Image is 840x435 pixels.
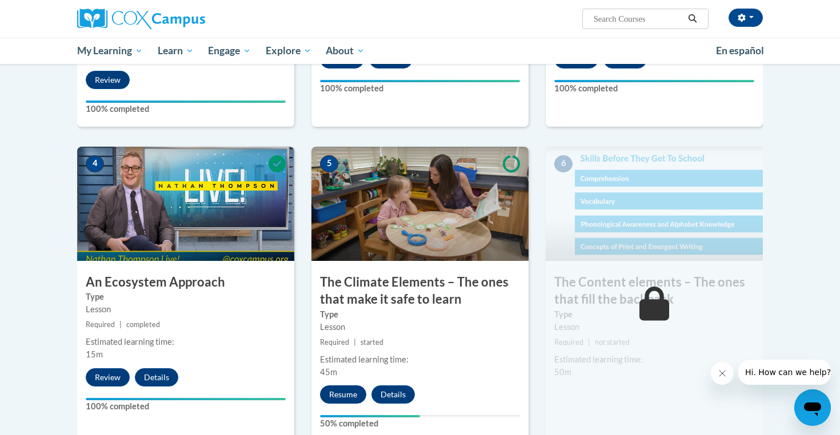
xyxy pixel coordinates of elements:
span: not started [595,338,630,347]
div: Lesson [320,321,520,333]
img: Course Image [546,147,763,261]
iframe: Button to launch messaging window [794,389,831,426]
label: Type [554,308,754,321]
div: Estimated learning time: [86,336,286,348]
div: Your progress [320,80,520,82]
a: Learn [150,38,201,64]
a: Explore [258,38,319,64]
span: Required [554,338,583,347]
span: 5 [320,155,338,172]
iframe: Close message [711,362,734,385]
span: started [361,338,383,347]
label: 100% completed [86,400,286,413]
span: My Learning [77,44,143,58]
h3: An Ecosystem Approach [77,273,294,291]
span: Learn [158,44,194,58]
h3: The Climate Elements – The ones that make it safe to learn [311,273,529,309]
span: 50m [554,367,571,377]
img: Course Image [77,147,294,261]
span: 6 [554,155,573,172]
iframe: Message from company [738,360,831,385]
a: My Learning [70,38,150,64]
button: Details [371,385,415,404]
label: 100% completed [86,103,286,115]
span: 15m [86,349,103,359]
button: Search [684,12,701,26]
a: About [319,38,373,64]
span: En español [716,45,764,57]
div: Lesson [554,321,754,333]
button: Resume [320,385,366,404]
button: Review [86,71,130,89]
button: Details [135,368,178,386]
div: Main menu [60,38,780,64]
span: | [119,320,122,329]
img: Cox Campus [77,9,205,29]
label: Type [86,291,286,303]
span: completed [126,320,160,329]
span: 4 [86,155,104,172]
a: En español [709,39,771,63]
span: Explore [266,44,311,58]
span: Required [86,320,115,329]
div: Estimated learning time: [554,353,754,366]
span: Required [320,338,349,347]
button: Review [86,368,130,386]
div: Your progress [86,398,286,400]
span: About [326,44,365,58]
label: 50% completed [320,417,520,430]
a: Engage [201,38,258,64]
a: Cox Campus [77,9,294,29]
span: Engage [208,44,251,58]
label: Type [320,308,520,321]
h3: The Content elements – The ones that fill the backpack [546,273,763,309]
img: Course Image [311,147,529,261]
div: Estimated learning time: [320,353,520,366]
div: Your progress [86,100,286,103]
div: Lesson [86,303,286,316]
label: 100% completed [320,82,520,95]
input: Search Courses [593,12,684,26]
span: 45m [320,367,337,377]
div: Your progress [554,80,754,82]
label: 100% completed [554,82,754,95]
div: Your progress [320,415,420,417]
span: | [588,338,590,347]
span: | [354,338,356,347]
button: Account Settings [729,9,763,27]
